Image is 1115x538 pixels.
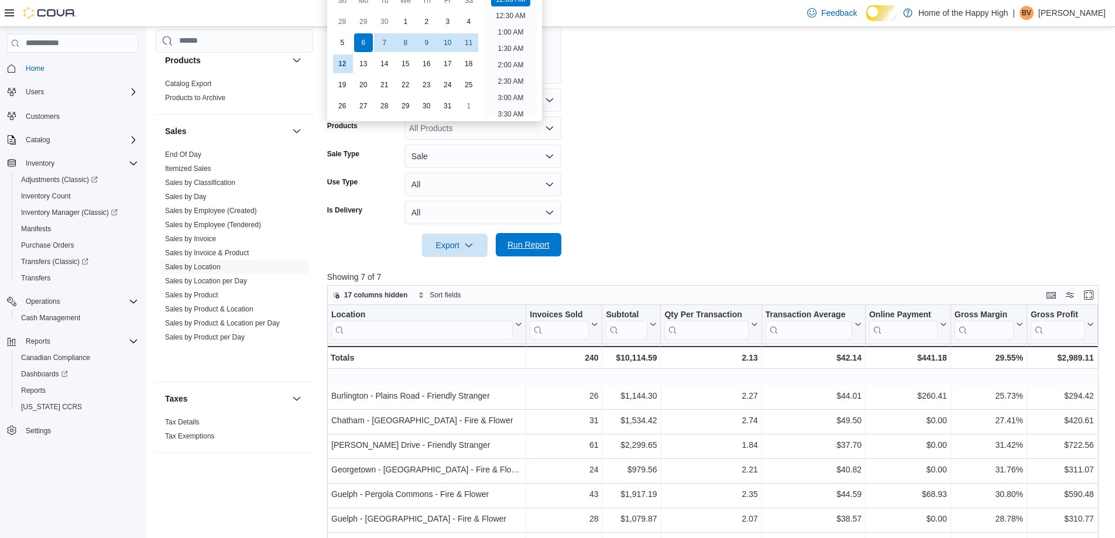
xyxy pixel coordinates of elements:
span: Customers [21,108,138,123]
span: Sales by Product & Location per Day [165,318,280,328]
span: Dashboards [16,367,138,381]
span: Operations [21,294,138,309]
a: Sales by Product & Location per Day [165,319,280,327]
span: Export [429,234,481,257]
div: 30.80% [955,486,1023,501]
span: Users [26,87,44,97]
span: Tax Exemptions [165,431,215,441]
a: End Of Day [165,150,201,159]
div: Transaction Average [766,310,852,340]
span: Sales by Product [165,290,218,300]
div: $294.42 [1031,388,1094,402]
span: Reports [26,337,50,346]
span: Sort fields [430,290,461,300]
button: Settings [2,422,143,439]
div: Chatham - [GEOGRAPHIC_DATA] - Fire & Flower [331,413,522,427]
div: day-28 [333,12,352,31]
a: Catalog Export [165,80,211,88]
span: Tax Details [165,417,200,427]
div: day-1 [459,97,478,115]
span: Adjustments (Classic) [21,175,98,184]
span: Sales by Classification [165,178,235,187]
div: $0.00 [869,437,947,451]
button: Users [21,85,49,99]
span: Purchase Orders [21,241,74,250]
span: Adjustments (Classic) [16,173,138,187]
span: Manifests [21,224,51,234]
div: Online Payment [869,310,938,340]
div: 27.41% [955,413,1023,427]
div: $0.00 [869,511,947,525]
input: Dark Mode [866,5,897,20]
button: Operations [2,293,143,310]
div: $42.14 [766,351,862,365]
div: $311.07 [1031,462,1094,476]
div: 31 [530,413,598,427]
a: Dashboards [12,366,143,382]
div: Online Payment [869,310,938,321]
div: 2.35 [664,486,757,501]
button: Transaction Average [766,310,862,340]
div: day-10 [438,33,457,52]
li: 3:30 AM [493,107,528,121]
button: Manifests [12,221,143,237]
label: Is Delivery [327,205,362,215]
span: Dark Mode [866,21,867,22]
div: day-9 [417,33,436,52]
button: Subtotal [606,310,657,340]
div: $722.56 [1031,437,1094,451]
a: Adjustments (Classic) [16,173,102,187]
span: Products to Archive [165,93,225,102]
div: 24 [530,462,598,476]
span: 17 columns hidden [344,290,408,300]
button: Transfers [12,270,143,286]
label: Use Type [327,177,358,187]
a: Sales by Location [165,263,221,271]
div: day-23 [417,76,436,94]
div: $37.70 [766,437,862,451]
div: $40.82 [766,462,862,476]
div: 31.76% [955,462,1023,476]
div: Sales [156,148,313,382]
div: 2.74 [664,413,757,427]
p: Home of the Happy High [918,6,1008,20]
span: Inventory Count [21,191,71,201]
div: Burlington - Plains Road - Friendly Stranger [331,388,522,402]
div: $0.00 [869,462,947,476]
span: Sales by Product per Day [165,333,245,342]
div: day-8 [396,33,415,52]
a: Customers [21,109,64,124]
div: Invoices Sold [530,310,589,321]
div: day-18 [459,54,478,73]
span: Purchase Orders [16,238,138,252]
a: Transfers [16,271,55,285]
button: Taxes [290,392,304,406]
a: Manifests [16,222,56,236]
div: Location [331,310,513,340]
div: 25.73% [955,388,1023,402]
a: Inventory Manager (Classic) [16,205,122,220]
span: Canadian Compliance [21,353,90,362]
button: Open list of options [545,95,554,105]
span: Washington CCRS [16,400,138,414]
div: 2.27 [664,388,757,402]
button: Users [2,84,143,100]
div: 2.07 [664,511,757,525]
button: Catalog [2,132,143,148]
div: day-24 [438,76,457,94]
button: Taxes [165,393,287,405]
div: Subtotal [606,310,647,321]
button: All [404,173,561,196]
button: Inventory [2,155,143,172]
div: day-16 [417,54,436,73]
a: Sales by Invoice & Product [165,249,249,257]
button: All [404,201,561,224]
span: Transfers [21,273,50,283]
a: Sales by Employee (Tendered) [165,221,261,229]
span: Inventory Count [16,189,138,203]
a: Home [21,61,49,76]
div: day-25 [459,76,478,94]
button: Location [331,310,522,340]
div: day-14 [375,54,394,73]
